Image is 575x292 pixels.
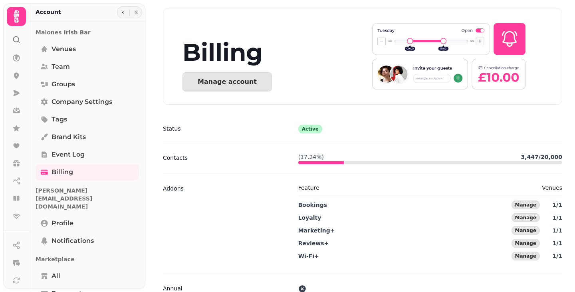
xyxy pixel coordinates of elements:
a: Brand Kits [36,129,139,145]
p: Venues [542,184,562,192]
p: Wi-Fi+ [298,251,319,261]
p: Bookings [298,200,327,210]
img: header [372,21,525,91]
p: Reviews+ [298,238,329,248]
span: Manage [515,203,536,207]
span: Tags [52,115,67,124]
p: Marketplace [36,252,139,266]
span: Manage [515,228,536,233]
div: Manage account [198,79,257,85]
p: Marketing+ [298,226,335,235]
span: Venues [52,44,76,54]
a: Team [36,59,139,75]
button: Manage [512,201,540,209]
p: Loyalty [298,213,321,222]
a: Profile [36,215,139,231]
span: Profile [52,219,73,228]
b: 3,447 / 20,000 [521,154,562,160]
span: Manage [515,254,536,258]
a: Notifications [36,233,139,249]
span: Manage [515,215,536,220]
p: 1 / 1 [543,238,562,248]
span: All [52,271,60,281]
dt: Status [163,124,292,133]
a: Billing [36,164,139,180]
span: Team [52,62,70,72]
span: Company settings [52,97,112,107]
a: Event log [36,147,139,163]
span: Billing [52,167,73,177]
p: [PERSON_NAME][EMAIL_ADDRESS][DOMAIN_NAME] [36,183,139,214]
dt: Addons [163,184,292,264]
span: Brand Kits [52,132,86,142]
div: Active [298,125,322,133]
p: Feature [298,184,319,192]
button: Manage [512,213,540,222]
button: Manage [512,226,540,235]
span: Manage [515,241,536,246]
h2: Account [36,8,61,16]
p: 1 / 1 [543,200,562,210]
p: Malones Irish Bar [36,25,139,40]
div: Billing [182,40,372,64]
p: 1 / 1 [543,226,562,235]
a: All [36,268,139,284]
span: Groups [52,79,75,89]
a: Company settings [36,94,139,110]
p: Contacts [163,153,188,163]
span: Event log [52,150,85,159]
p: 1 / 1 [543,213,562,222]
button: Manage account [182,72,272,91]
button: Manage [512,252,540,260]
a: Groups [36,76,139,92]
p: 1 / 1 [543,251,562,261]
a: Venues [36,41,139,57]
p: ( 17.24 %) [298,153,324,161]
button: Manage [512,239,540,248]
span: Notifications [52,236,94,246]
a: Tags [36,111,139,127]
